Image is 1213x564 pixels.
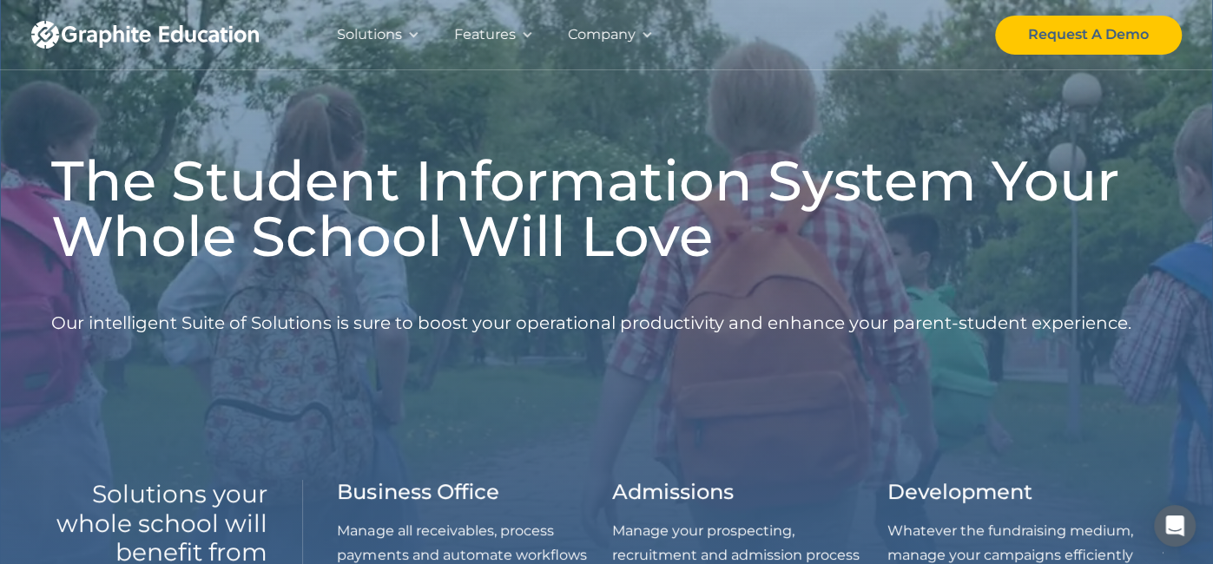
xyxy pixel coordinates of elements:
[995,16,1182,55] a: Request A Demo
[612,480,734,505] h3: Admissions
[454,23,516,47] div: Features
[337,23,402,47] div: Solutions
[568,23,636,47] div: Company
[887,480,1032,505] h3: Development
[51,153,1163,264] h1: The Student Information System Your Whole School Will Love
[1028,23,1149,47] div: Request A Demo
[1154,505,1196,547] div: Open Intercom Messenger
[337,480,498,505] h3: Business Office
[51,278,1131,369] p: Our intelligent Suite of Solutions is sure to boost your operational productivity and enhance you...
